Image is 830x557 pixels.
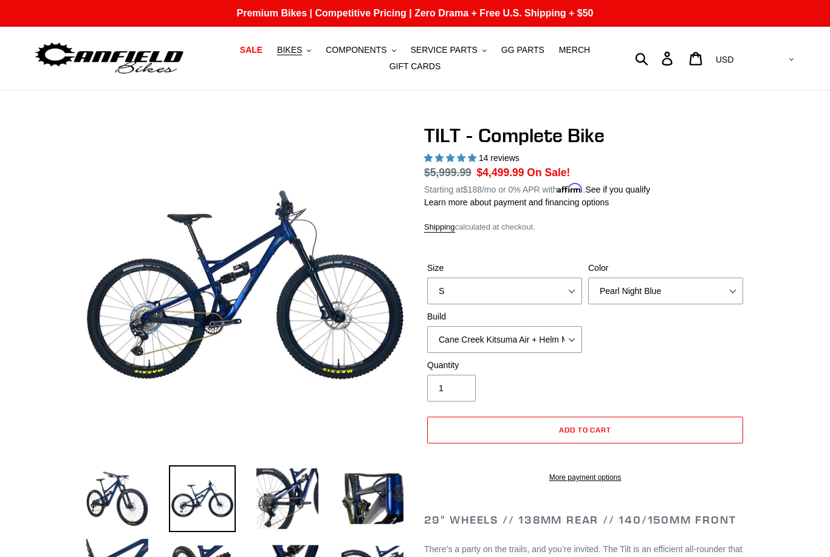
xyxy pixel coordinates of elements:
label: Color [588,262,743,275]
span: SALE [240,45,262,55]
h2: 29" Wheels // 138mm Rear // 140/150mm Front [424,513,746,527]
span: On Sale! [527,165,570,180]
a: Learn more about payment and financing options [424,197,609,207]
a: See if you qualify - Learn more about Affirm Financing (opens in modal) [585,185,650,194]
span: 14 reviews [479,153,520,163]
label: Quantity [427,359,582,372]
span: SERVICE PARTS [410,45,477,55]
a: Shipping [424,222,455,233]
label: Build [427,310,582,323]
a: MERCH [553,42,596,58]
button: BIKES [271,42,317,58]
button: COMPONENTS [320,42,402,58]
button: Add to cart [427,417,743,443]
label: Size [427,262,582,275]
span: $4,499.99 [477,166,524,179]
span: GIFT CARDS [389,61,441,72]
a: SALE [234,42,269,58]
span: Affirm [557,183,583,193]
img: Load image into Gallery viewer, TILT - Complete Bike [339,465,406,532]
div: calculated at checkout. [424,221,746,233]
h1: TILT - Complete Bike [424,124,746,147]
a: GG PARTS [495,42,550,58]
span: GG PARTS [501,45,544,55]
span: Add to cart [559,425,612,434]
img: Load image into Gallery viewer, TILT - Complete Bike [254,465,321,532]
span: COMPONENTS [326,45,386,55]
img: Canfield Bikes [33,39,185,78]
img: Load image into Gallery viewer, TILT - Complete Bike [84,465,151,532]
a: GIFT CARDS [383,58,447,75]
p: Starting at /mo or 0% APR with . [424,180,650,196]
button: SERVICE PARTS [404,42,492,58]
a: More payment options [427,472,743,483]
span: $188 [463,185,482,194]
span: 5.00 stars [424,153,479,163]
span: BIKES [277,45,302,55]
s: $5,999.99 [424,166,472,179]
span: MERCH [559,45,590,55]
img: Load image into Gallery viewer, TILT - Complete Bike [169,465,236,532]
